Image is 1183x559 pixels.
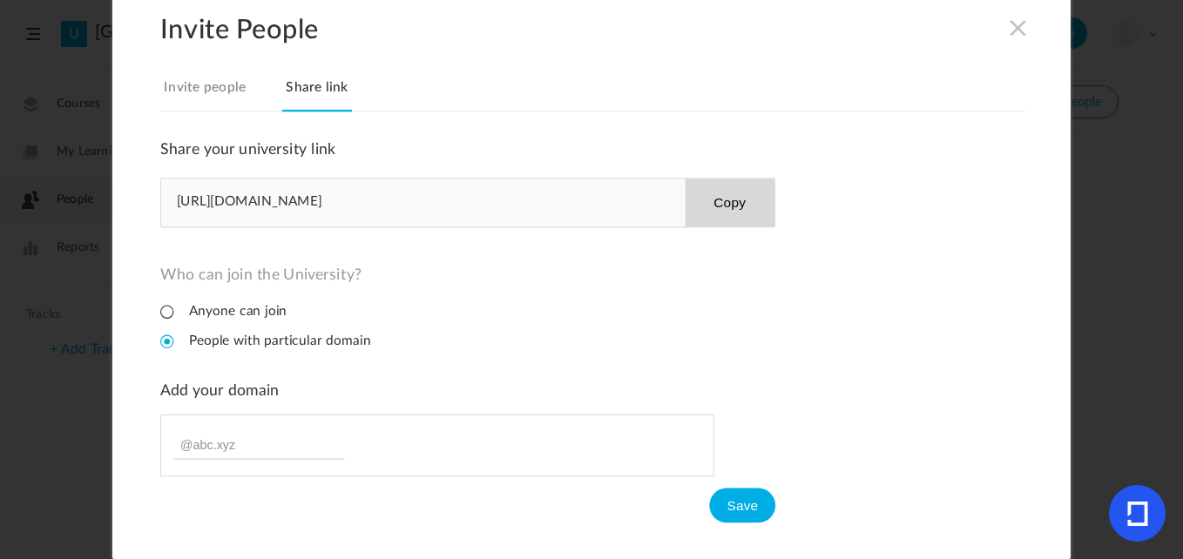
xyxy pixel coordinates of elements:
[160,266,775,284] h3: Who can join the University?
[172,430,345,460] input: @abc.xyz
[160,13,1071,45] h2: Invite People
[160,141,336,157] span: Share your university link
[282,76,352,112] a: Share link
[685,178,774,226] button: Copy
[710,488,776,523] button: Save
[160,76,249,112] a: Invite people
[160,383,279,399] span: Add your domain
[160,333,371,349] li: People with particular domain
[160,303,287,320] li: Anyone can join
[177,194,322,212] span: [URL][DOMAIN_NAME]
